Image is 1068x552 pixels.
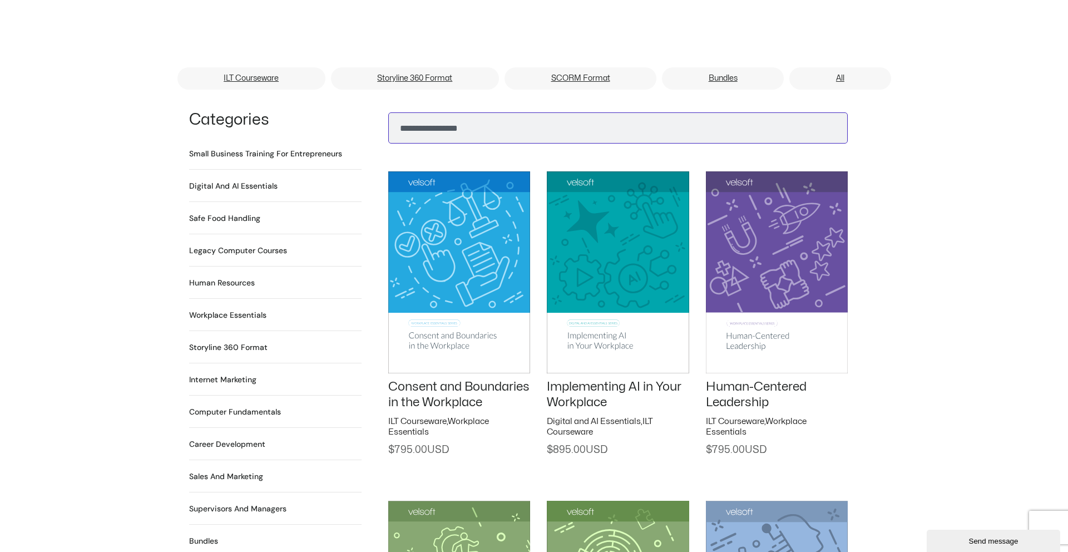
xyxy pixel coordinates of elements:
span: $ [547,445,553,455]
a: ILT Courseware [177,67,325,90]
h2: , [547,416,689,438]
nav: Menu [177,67,891,93]
h2: Legacy Computer Courses [189,245,287,257]
a: Visit product category Career Development [189,438,265,450]
a: Human-Centered Leadership [706,381,807,409]
a: ILT Courseware [706,417,764,426]
a: Visit product category Internet Marketing [189,374,256,386]
span: 795.00 [706,445,767,455]
a: Visit product category Computer Fundamentals [189,406,281,418]
a: Consent and Boundaries in the Workplace [388,381,530,409]
a: Bundles [662,67,784,90]
h1: Categories [189,112,362,128]
h2: Digital and AI Essentials [189,180,278,192]
h2: Bundles [189,535,218,547]
a: Visit product category Small Business Training for Entrepreneurs [189,148,342,160]
span: 795.00 [388,445,449,455]
h2: Sales and Marketing [189,471,263,482]
h2: Workplace Essentials [189,309,266,321]
a: Visit product category Legacy Computer Courses [189,245,287,257]
h2: Career Development [189,438,265,450]
span: $ [706,445,712,455]
h2: Human Resources [189,277,255,289]
h2: Internet Marketing [189,374,256,386]
h2: Computer Fundamentals [189,406,281,418]
a: Visit product category Sales and Marketing [189,471,263,482]
a: All [789,67,891,90]
a: Visit product category Supervisors and Managers [189,503,286,515]
a: Visit product category Storyline 360 Format [189,342,268,353]
a: Digital and AI Essentials [547,417,641,426]
a: ILT Courseware [388,417,447,426]
h2: Supervisors and Managers [189,503,286,515]
a: Visit product category Human Resources [189,277,255,289]
a: Visit product category Digital and AI Essentials [189,180,278,192]
a: Visit product category Workplace Essentials [189,309,266,321]
h2: Storyline 360 Format [189,342,268,353]
a: Visit product category Bundles [189,535,218,547]
a: Visit product category Safe Food Handling [189,213,260,224]
h2: , [706,416,848,438]
a: SCORM Format [505,67,656,90]
a: Implementing AI in Your Workplace [547,381,681,409]
iframe: chat widget [927,528,1062,552]
span: $ [388,445,394,455]
h2: Small Business Training for Entrepreneurs [189,148,342,160]
span: 895.00 [547,445,607,455]
h2: Safe Food Handling [189,213,260,224]
h2: , [388,416,530,438]
a: Storyline 360 Format [331,67,499,90]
